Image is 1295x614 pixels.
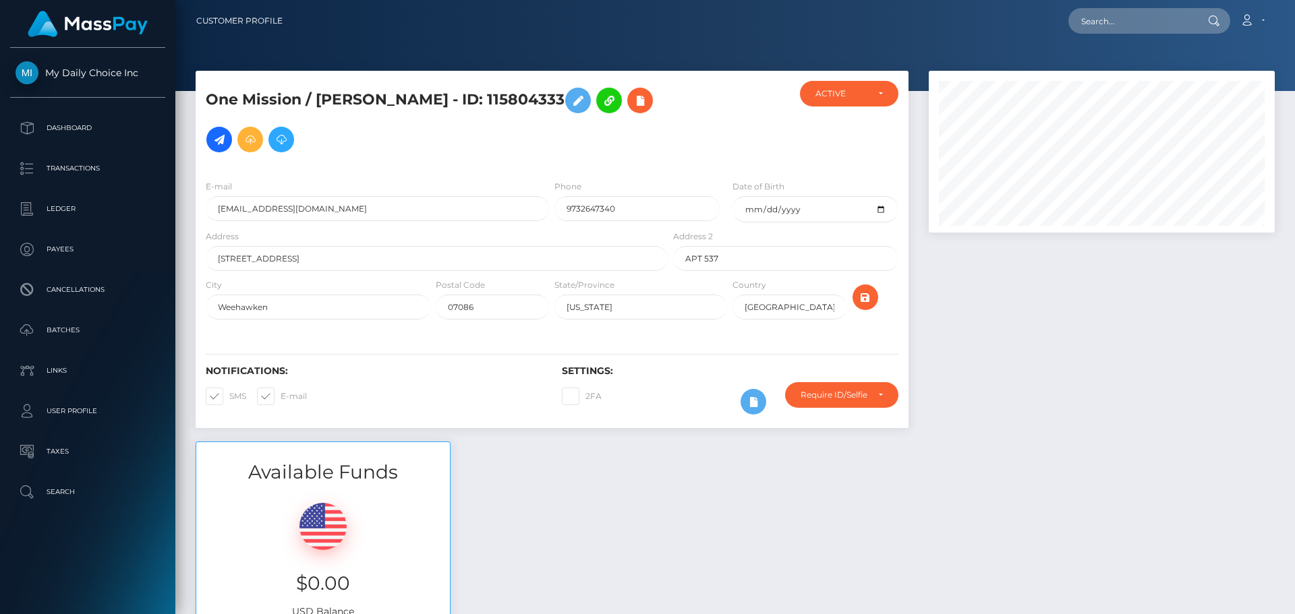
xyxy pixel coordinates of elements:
[10,354,165,388] a: Links
[16,280,160,300] p: Cancellations
[16,482,160,502] p: Search
[16,361,160,381] p: Links
[815,88,867,99] div: ACTIVE
[801,390,867,400] div: Require ID/Selfie Verification
[16,199,160,219] p: Ledger
[800,81,898,106] button: ACTIVE
[436,279,485,291] label: Postal Code
[206,279,222,291] label: City
[257,388,307,405] label: E-mail
[562,388,602,405] label: 2FA
[196,459,450,485] h3: Available Funds
[10,192,165,226] a: Ledger
[299,503,347,550] img: USD.png
[16,239,160,259] p: Payees
[206,365,542,377] h6: Notifications:
[16,320,160,340] p: Batches
[16,118,160,138] p: Dashboard
[562,365,898,377] h6: Settings:
[10,435,165,468] a: Taxes
[732,279,766,291] label: Country
[16,158,160,179] p: Transactions
[10,233,165,266] a: Payees
[206,127,232,152] a: Initiate Payout
[10,67,165,79] span: My Daily Choice Inc
[206,570,440,596] h3: $0.00
[206,231,239,243] label: Address
[1068,8,1195,34] input: Search...
[10,475,165,509] a: Search
[16,401,160,421] p: User Profile
[673,231,713,243] label: Address 2
[28,11,148,37] img: MassPay Logo
[554,279,614,291] label: State/Province
[16,61,38,84] img: My Daily Choice Inc
[10,394,165,428] a: User Profile
[206,388,246,405] label: SMS
[10,313,165,347] a: Batches
[196,7,283,35] a: Customer Profile
[785,382,898,408] button: Require ID/Selfie Verification
[732,181,784,193] label: Date of Birth
[10,111,165,145] a: Dashboard
[206,181,232,193] label: E-mail
[10,152,165,185] a: Transactions
[10,273,165,307] a: Cancellations
[206,81,660,159] h5: One Mission / [PERSON_NAME] - ID: 115804333
[16,441,160,462] p: Taxes
[554,181,581,193] label: Phone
